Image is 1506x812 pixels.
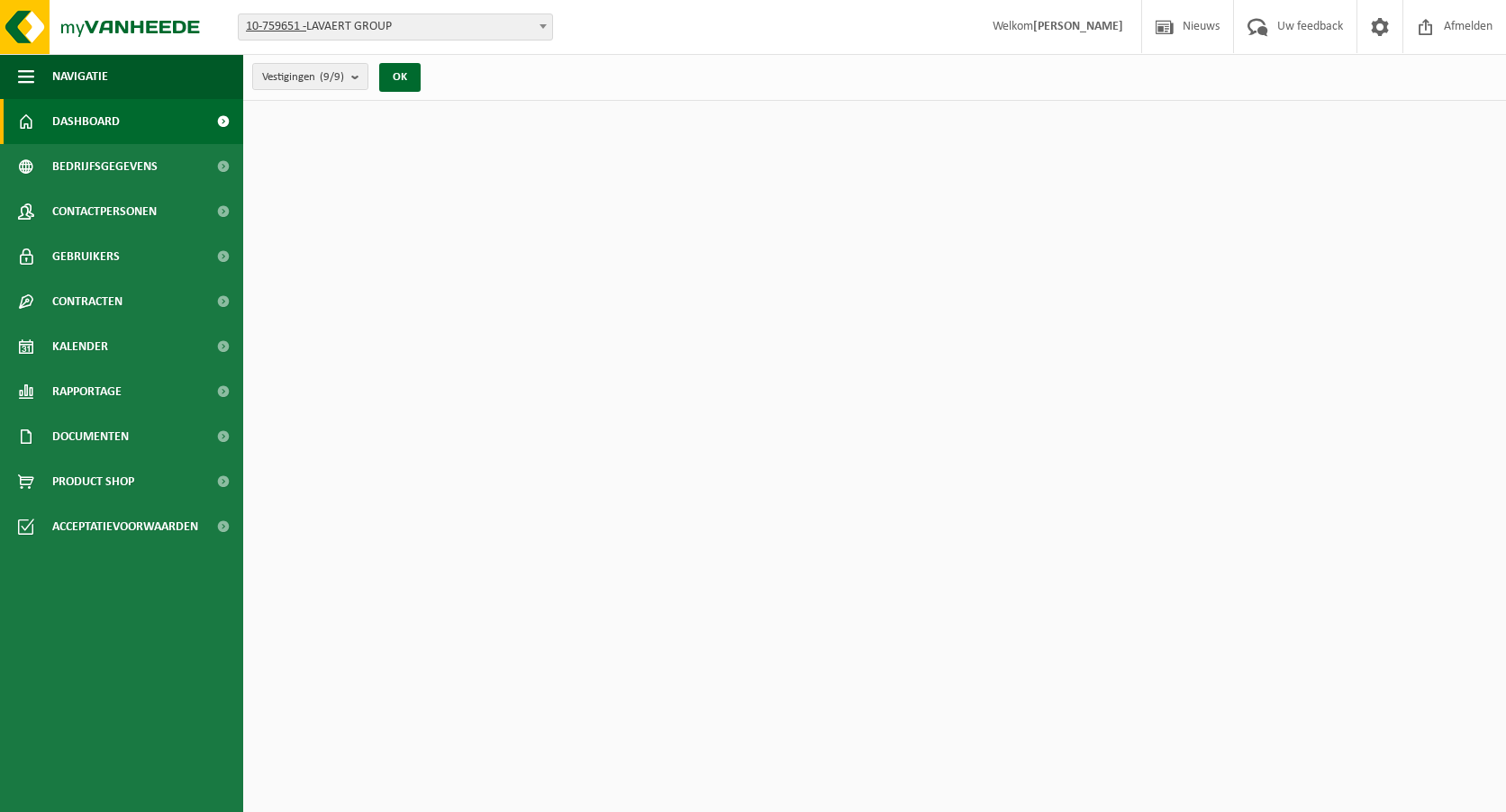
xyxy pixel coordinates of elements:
span: Bedrijfsgegevens [52,144,158,189]
tcxspan: Call 10-759651 - via 3CX [246,20,306,33]
button: OK [379,63,421,92]
span: Contracten [52,279,122,324]
span: Contactpersonen [52,189,157,234]
span: Kalender [52,324,108,369]
span: Documenten [52,414,129,459]
span: Acceptatievoorwaarden [52,504,198,549]
strong: [PERSON_NAME] [1033,20,1123,33]
button: Vestigingen(9/9) [252,63,368,90]
span: Vestigingen [262,64,344,91]
span: Product Shop [52,459,134,504]
span: Dashboard [52,99,120,144]
span: Rapportage [52,369,122,414]
span: 10-759651 - LAVAERT GROUP [238,14,553,41]
span: 10-759651 - LAVAERT GROUP [239,14,552,40]
span: Gebruikers [52,234,120,279]
count: (9/9) [320,71,344,83]
span: Navigatie [52,54,108,99]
